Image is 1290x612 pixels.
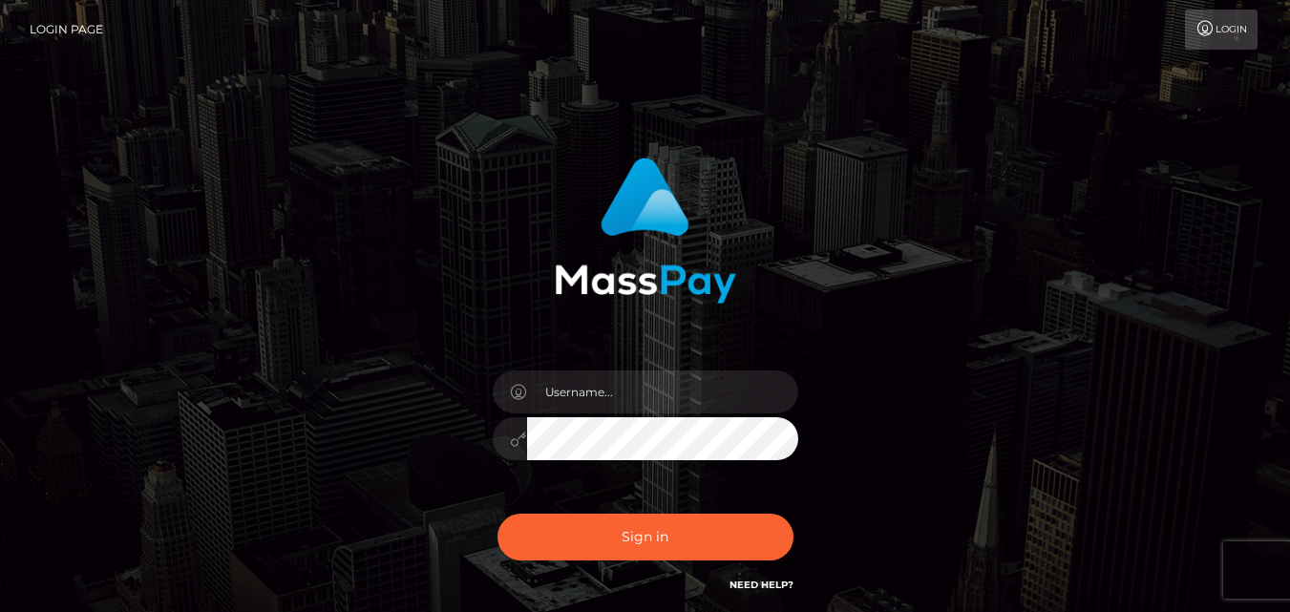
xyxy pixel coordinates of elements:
input: Username... [527,370,798,413]
a: Need Help? [730,579,793,591]
img: MassPay Login [555,158,736,304]
button: Sign in [497,514,793,560]
a: Login Page [30,10,103,50]
a: Login [1185,10,1258,50]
